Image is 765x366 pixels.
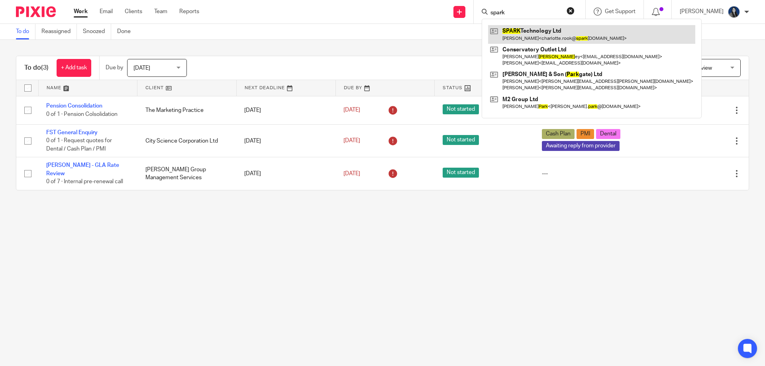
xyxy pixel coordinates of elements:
a: Reassigned [41,24,77,39]
p: [PERSON_NAME] [680,8,724,16]
span: Cash Plan [542,129,575,139]
img: eeb93efe-c884-43eb-8d47-60e5532f21cb.jpg [728,6,740,18]
a: Clients [125,8,142,16]
button: Clear [567,7,575,15]
a: Done [117,24,137,39]
span: 0 of 7 · Internal pre-renewal call [46,179,123,184]
div: --- [542,170,642,178]
span: PMI [577,129,594,139]
span: Dental [596,129,620,139]
td: [DATE] [236,124,335,157]
span: 0 of 1 · Request quotes for Dental / Cash Plan / PMI [46,138,112,152]
span: [DATE] [343,108,360,113]
td: The Marketing Practice [137,96,237,124]
a: [PERSON_NAME] - GLA Rate Review [46,162,119,176]
a: + Add task [57,59,91,77]
span: [DATE] [343,138,360,143]
h1: To do [24,64,49,72]
img: Pixie [16,6,56,17]
span: (3) [41,65,49,71]
td: [PERSON_NAME] Group Management Services [137,157,237,190]
td: [DATE] [236,157,335,190]
a: Work [74,8,88,16]
span: 0 of 1 · Pension Colsolidation [46,112,118,117]
span: Get Support [605,9,636,14]
a: Pension Consolidation [46,103,102,109]
td: City Science Corporation Ltd [137,124,237,157]
a: FST General Enquiry [46,130,98,135]
a: Reports [179,8,199,16]
span: Not started [443,135,479,145]
td: [DATE] [236,96,335,124]
p: Due by [106,64,123,72]
input: Search [490,10,561,17]
span: [DATE] [133,65,150,71]
span: Not started [443,168,479,178]
a: To do [16,24,35,39]
a: Email [100,8,113,16]
a: Snoozed [83,24,111,39]
span: [DATE] [343,171,360,176]
a: Team [154,8,167,16]
span: Awaiting reply from provider [542,141,620,151]
span: Not started [443,104,479,114]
